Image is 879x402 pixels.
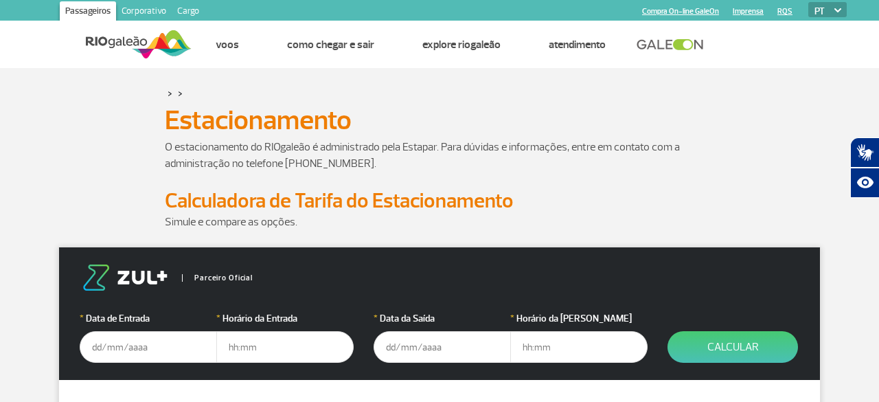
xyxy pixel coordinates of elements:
[667,331,798,363] button: Calcular
[80,311,217,326] label: Data de Entrada
[216,311,354,326] label: Horário da Entrada
[374,311,511,326] label: Data da Saída
[287,38,374,52] a: Como chegar e sair
[216,38,239,52] a: Voos
[733,7,764,16] a: Imprensa
[168,85,172,101] a: >
[850,137,879,198] div: Plugin de acessibilidade da Hand Talk.
[374,331,511,363] input: dd/mm/aaaa
[116,1,172,23] a: Corporativo
[165,109,714,132] h1: Estacionamento
[422,38,501,52] a: Explore RIOgaleão
[850,137,879,168] button: Abrir tradutor de língua de sinais.
[549,38,606,52] a: Atendimento
[80,331,217,363] input: dd/mm/aaaa
[165,214,714,230] p: Simule e compare as opções.
[178,85,183,101] a: >
[510,331,648,363] input: hh:mm
[510,311,648,326] label: Horário da [PERSON_NAME]
[165,188,714,214] h2: Calculadora de Tarifa do Estacionamento
[182,274,253,282] span: Parceiro Oficial
[165,139,714,172] p: O estacionamento do RIOgaleão é administrado pela Estapar. Para dúvidas e informações, entre em c...
[172,1,205,23] a: Cargo
[60,1,116,23] a: Passageiros
[850,168,879,198] button: Abrir recursos assistivos.
[80,265,170,291] img: logo-zul.png
[777,7,792,16] a: RQS
[642,7,719,16] a: Compra On-line GaleOn
[216,331,354,363] input: hh:mm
